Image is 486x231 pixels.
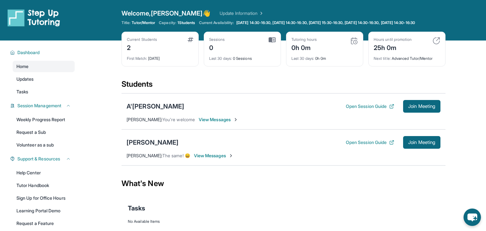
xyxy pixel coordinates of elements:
div: 0 Sessions [209,52,276,61]
div: A'[PERSON_NAME] [127,102,184,111]
span: Support & Resources [17,156,60,162]
span: Dashboard [17,49,40,56]
img: card [269,37,276,43]
a: Request a Sub [13,127,75,138]
span: View Messages [199,116,238,123]
a: Tutor Handbook [13,180,75,191]
img: Chevron-Right [228,153,234,158]
img: card [350,37,358,45]
a: Learning Portal Demo [13,205,75,216]
span: Join Meeting [408,140,435,144]
span: Home [16,63,28,70]
div: [PERSON_NAME] [127,138,178,147]
span: Title: [121,20,130,25]
div: Current Students [127,37,157,42]
div: 0 [209,42,225,52]
span: [PERSON_NAME] : [127,153,162,158]
a: [DATE] 14:30-16:30, [DATE] 14:30-16:30, [DATE] 15:30-16:30, [DATE] 14:30-16:30, [DATE] 14:30-16:30 [235,20,416,25]
img: card [433,37,440,45]
div: What's New [121,170,445,197]
button: chat-button [464,209,481,226]
span: Current Availability: [199,20,234,25]
div: Advanced Tutor/Mentor [374,52,440,61]
button: Join Meeting [403,136,440,149]
button: Open Session Guide [346,139,394,146]
div: 2 [127,42,157,52]
span: View Messages [194,153,234,159]
span: Capacity: [159,20,176,25]
span: Session Management [17,103,61,109]
button: Session Management [15,103,71,109]
span: 1 Students [178,20,195,25]
span: Next title : [374,56,391,61]
div: 0h 0m [291,42,317,52]
div: Sessions [209,37,225,42]
a: Weekly Progress Report [13,114,75,125]
span: Join Meeting [408,104,435,108]
span: First Match : [127,56,147,61]
span: You're welcome [162,117,195,122]
div: 25h 0m [374,42,412,52]
a: Updates [13,73,75,85]
div: Hours until promotion [374,37,412,42]
img: Chevron Right [258,10,264,16]
div: Students [121,79,445,93]
span: Last 30 days : [291,56,314,61]
div: No Available Items [128,219,439,224]
div: [DATE] [127,52,193,61]
img: card [188,37,193,42]
span: Last 30 days : [209,56,232,61]
img: Chevron-Right [233,117,238,122]
span: Tutor/Mentor [132,20,155,25]
a: Update Information [220,10,264,16]
button: Support & Resources [15,156,71,162]
div: 0h 0m [291,52,358,61]
span: Tasks [16,89,28,95]
span: The same! 😄 [162,153,190,158]
div: Tutoring hours [291,37,317,42]
a: Request a Feature [13,218,75,229]
span: Welcome, [PERSON_NAME] 👋 [121,9,211,18]
span: Updates [16,76,34,82]
span: [PERSON_NAME] : [127,117,162,122]
span: Tasks [128,204,145,213]
a: Sign Up for Office Hours [13,192,75,204]
button: Join Meeting [403,100,440,113]
img: logo [8,9,60,27]
a: Tasks [13,86,75,97]
button: Open Session Guide [346,103,394,109]
button: Dashboard [15,49,71,56]
a: Volunteer as a sub [13,139,75,151]
a: Home [13,61,75,72]
span: [DATE] 14:30-16:30, [DATE] 14:30-16:30, [DATE] 15:30-16:30, [DATE] 14:30-16:30, [DATE] 14:30-16:30 [236,20,415,25]
a: Help Center [13,167,75,178]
